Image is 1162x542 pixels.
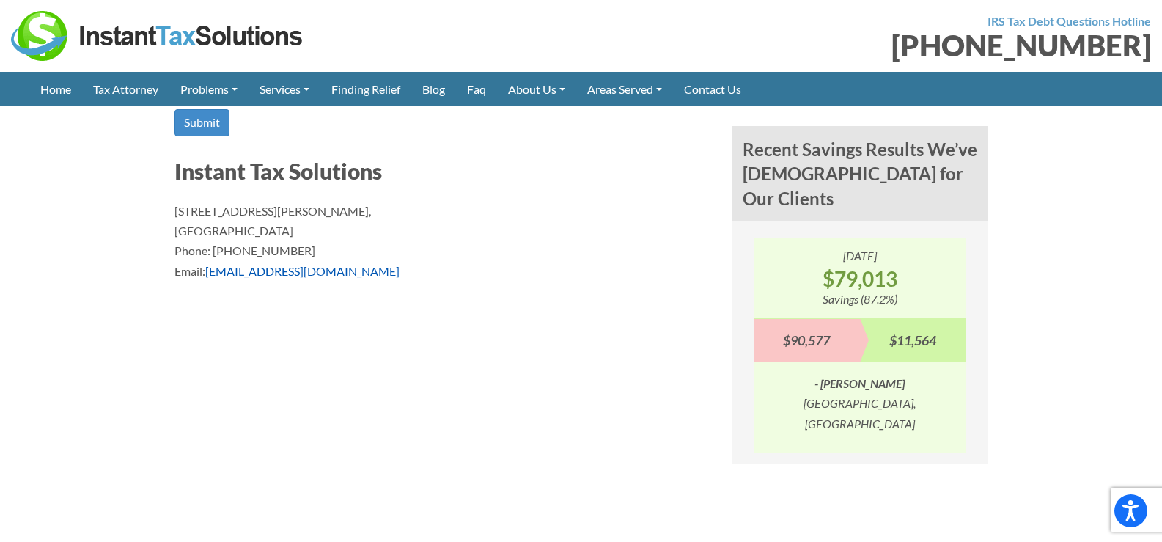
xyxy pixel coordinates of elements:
[860,319,966,363] div: $11,564
[843,249,877,263] i: [DATE]
[754,319,860,363] div: $90,577
[732,126,988,222] h4: Recent Savings Results We’ve [DEMOGRAPHIC_DATA] for Our Clients
[82,72,169,106] a: Tax Attorney
[592,31,1152,60] div: [PHONE_NUMBER]
[804,397,916,431] i: [GEOGRAPHIC_DATA], [GEOGRAPHIC_DATA]
[823,293,897,307] i: Savings (87.2%)
[11,11,304,61] img: Instant Tax Solutions Logo
[754,266,966,293] strong: $79,013
[169,72,249,106] a: Problems
[249,72,320,106] a: Services
[673,72,752,106] a: Contact Us
[814,377,905,391] i: - [PERSON_NAME]
[11,27,304,41] a: Instant Tax Solutions Logo
[576,72,673,106] a: Areas Served
[205,264,400,278] a: [EMAIL_ADDRESS][DOMAIN_NAME]
[174,201,710,281] p: [STREET_ADDRESS][PERSON_NAME], [GEOGRAPHIC_DATA] Phone: [PHONE_NUMBER] Email:
[29,72,82,106] a: Home
[320,72,411,106] a: Finding Relief
[497,72,576,106] a: About Us
[988,14,1151,28] strong: IRS Tax Debt Questions Hotline
[411,72,456,106] a: Blog
[174,155,710,186] h3: Instant Tax Solutions
[174,109,229,136] input: Submit
[456,72,497,106] a: Faq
